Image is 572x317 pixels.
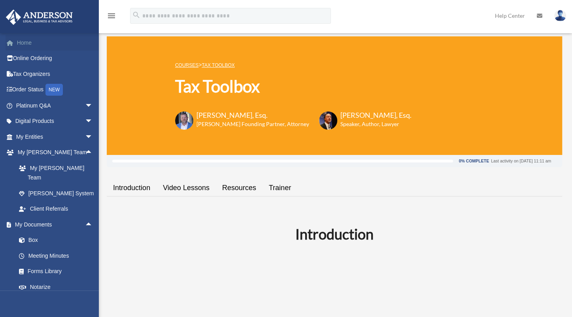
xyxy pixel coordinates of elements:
a: Platinum Q&Aarrow_drop_down [6,98,105,113]
h6: Speaker, Author, Lawyer [340,120,402,128]
h1: Tax Toolbox [175,75,412,98]
span: arrow_drop_down [85,98,101,114]
h3: [PERSON_NAME], Esq. [196,110,309,120]
a: Notarize [11,279,105,295]
a: Box [11,232,105,248]
a: Video Lessons [157,177,216,199]
a: My [PERSON_NAME] Team [11,160,105,185]
h2: Introduction [111,224,557,244]
a: Meeting Minutes [11,248,105,264]
a: Tax Organizers [6,66,105,82]
a: Online Ordering [6,51,105,66]
span: arrow_drop_down [85,129,101,145]
a: COURSES [175,62,198,68]
span: arrow_drop_up [85,145,101,161]
div: NEW [45,84,63,96]
img: Anderson Advisors Platinum Portal [4,9,75,25]
div: 0% Complete [459,159,489,163]
h3: [PERSON_NAME], Esq. [340,110,412,120]
a: Digital Productsarrow_drop_down [6,113,105,129]
a: My Documentsarrow_drop_up [6,217,105,232]
a: Trainer [262,177,297,199]
a: My Entitiesarrow_drop_down [6,129,105,145]
h6: [PERSON_NAME] Founding Partner, Attorney [196,120,309,128]
a: Resources [216,177,262,199]
a: Tax Toolbox [202,62,234,68]
a: Forms Library [11,264,105,279]
a: Client Referrals [11,201,105,217]
span: arrow_drop_down [85,113,101,130]
a: Home [6,35,105,51]
a: [PERSON_NAME] System [11,185,105,201]
i: menu [107,11,116,21]
a: menu [107,14,116,21]
img: Scott-Estill-Headshot.png [319,111,337,130]
img: User Pic [554,10,566,21]
a: Introduction [107,177,157,199]
a: Order StatusNEW [6,82,105,98]
a: My [PERSON_NAME] Teamarrow_drop_up [6,145,105,160]
img: Toby-circle-head.png [175,111,193,130]
p: > [175,60,412,70]
i: search [132,11,141,19]
div: Last activity on [DATE] 11:11 am [491,159,551,163]
span: arrow_drop_up [85,217,101,233]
